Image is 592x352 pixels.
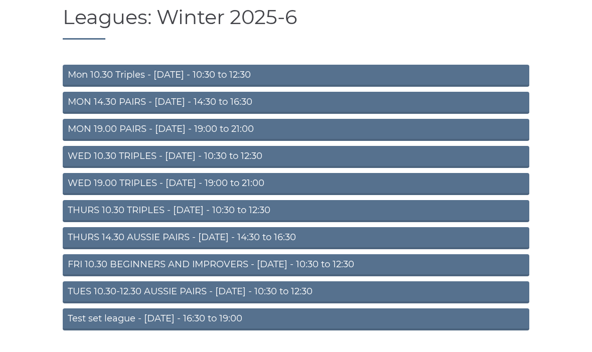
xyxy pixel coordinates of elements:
a: THURS 10.30 TRIPLES - [DATE] - 10:30 to 12:30 [63,200,529,222]
a: THURS 14.30 AUSSIE PAIRS - [DATE] - 14:30 to 16:30 [63,227,529,249]
a: MON 19.00 PAIRS - [DATE] - 19:00 to 21:00 [63,119,529,141]
a: FRI 10.30 BEGINNERS AND IMPROVERS - [DATE] - 10:30 to 12:30 [63,254,529,276]
a: TUES 10.30-12.30 AUSSIE PAIRS - [DATE] - 10:30 to 12:30 [63,281,529,303]
a: MON 14.30 PAIRS - [DATE] - 14:30 to 16:30 [63,92,529,114]
a: WED 10.30 TRIPLES - [DATE] - 10:30 to 12:30 [63,146,529,168]
a: Test set league - [DATE] - 16:30 to 19:00 [63,308,529,330]
a: WED 19.00 TRIPLES - [DATE] - 19:00 to 21:00 [63,173,529,195]
a: Mon 10.30 Triples - [DATE] - 10:30 to 12:30 [63,65,529,87]
h1: Leagues: Winter 2025-6 [63,6,529,40]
